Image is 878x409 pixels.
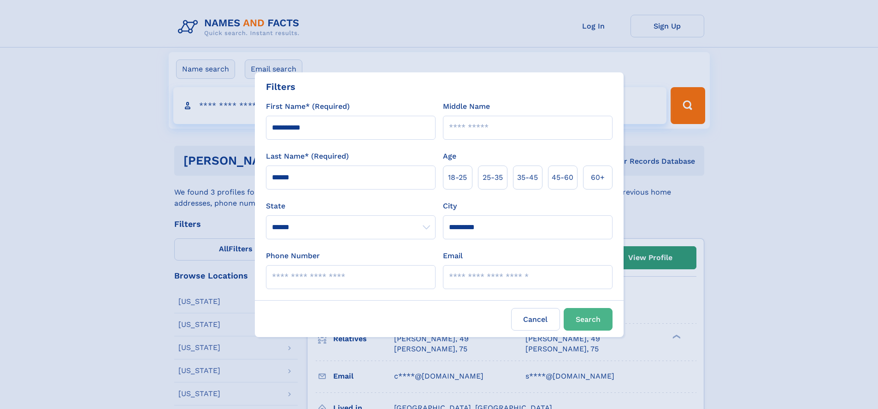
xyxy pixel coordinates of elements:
[443,201,457,212] label: City
[443,101,490,112] label: Middle Name
[552,172,573,183] span: 45‑60
[591,172,605,183] span: 60+
[443,151,456,162] label: Age
[517,172,538,183] span: 35‑45
[266,101,350,112] label: First Name* (Required)
[266,250,320,261] label: Phone Number
[266,201,436,212] label: State
[448,172,467,183] span: 18‑25
[266,80,295,94] div: Filters
[483,172,503,183] span: 25‑35
[511,308,560,331] label: Cancel
[564,308,613,331] button: Search
[443,250,463,261] label: Email
[266,151,349,162] label: Last Name* (Required)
